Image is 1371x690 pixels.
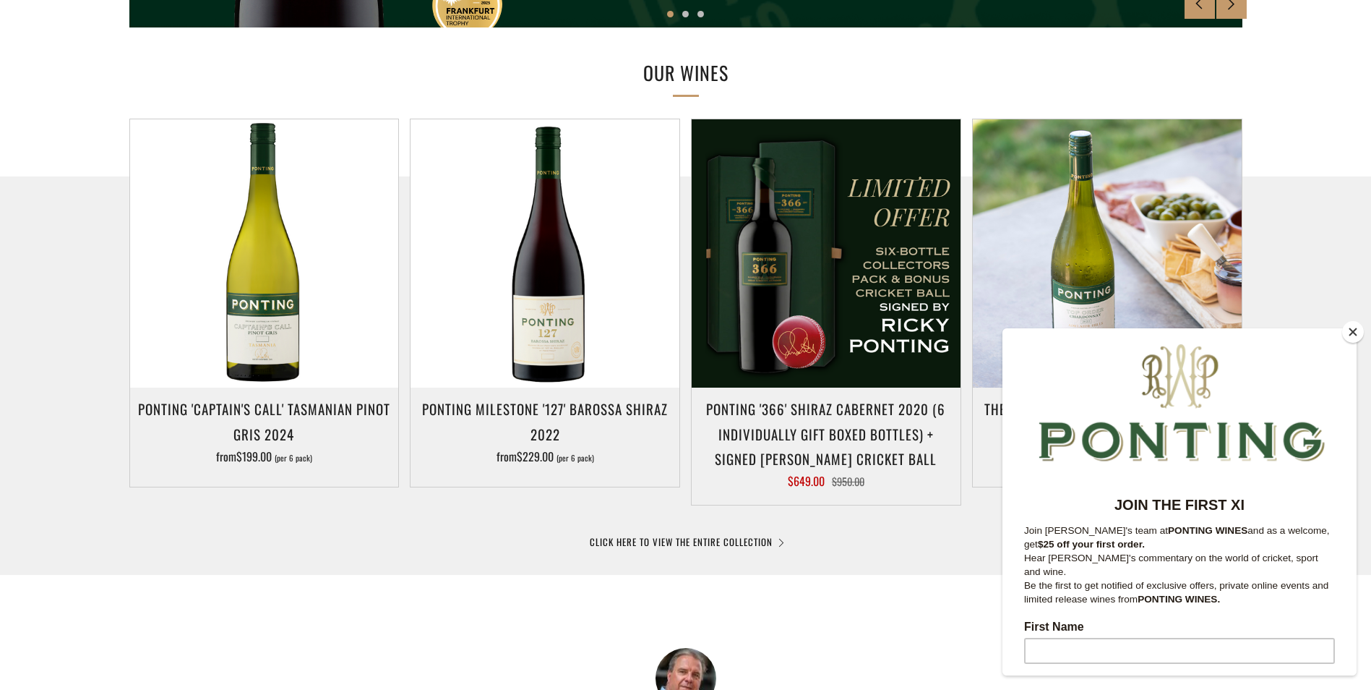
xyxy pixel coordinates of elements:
[22,195,332,223] p: Join [PERSON_NAME]'s team at and as a welcome, get
[22,353,332,370] label: Last Name
[22,414,332,431] label: Email
[697,11,704,17] button: 3
[682,11,689,17] button: 2
[1342,321,1364,343] button: Close
[590,534,782,549] a: CLICK HERE TO VIEW THE ENTIRE COLLECTION
[236,448,272,465] span: $199.00
[973,396,1242,469] a: The perfect BBQ selection - MULTI CASE BUY - Three award winning wines $397.00 $467.00
[832,474,864,489] span: $950.00
[22,292,332,310] label: First Name
[135,265,218,276] strong: PONTING WINES.
[418,396,672,446] h3: Ponting Milestone '127' Barossa Shiraz 2022
[556,454,594,462] span: (per 6 pack)
[130,396,399,469] a: Ponting 'Captain's Call' Tasmanian Pinot Gris 2024 from$199.00 (per 6 pack)
[788,472,825,490] span: $649.00
[22,250,332,278] p: Be the first to get notified of exclusive offers, private online events and limited release wines...
[692,396,960,487] a: Ponting '366' Shiraz Cabernet 2020 (6 individually gift boxed bottles) + SIGNED [PERSON_NAME] CRI...
[22,474,332,501] input: Subscribe
[411,396,679,469] a: Ponting Milestone '127' Barossa Shiraz 2022 from$229.00 (per 6 pack)
[699,396,953,471] h3: Ponting '366' Shiraz Cabernet 2020 (6 individually gift boxed bottles) + SIGNED [PERSON_NAME] CRI...
[35,210,142,221] strong: $25 off your first order.
[22,518,324,581] span: We will send you a confirmation email to subscribe. I agree to sign up to the Ponting Wines newsl...
[980,396,1234,446] h3: The perfect BBQ selection - MULTI CASE BUY - Three award winning wines
[112,169,242,184] strong: JOIN THE FIRST XI
[447,58,924,88] h2: OUR WINES
[22,223,332,250] p: Hear [PERSON_NAME]'s commentary on the world of cricket, sport and wine.
[166,197,245,208] strong: PONTING WINES
[667,11,674,17] button: 1
[517,448,554,465] span: $229.00
[275,454,312,462] span: (per 6 pack)
[137,396,392,446] h3: Ponting 'Captain's Call' Tasmanian Pinot Gris 2024
[497,448,594,465] span: from
[216,448,312,465] span: from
